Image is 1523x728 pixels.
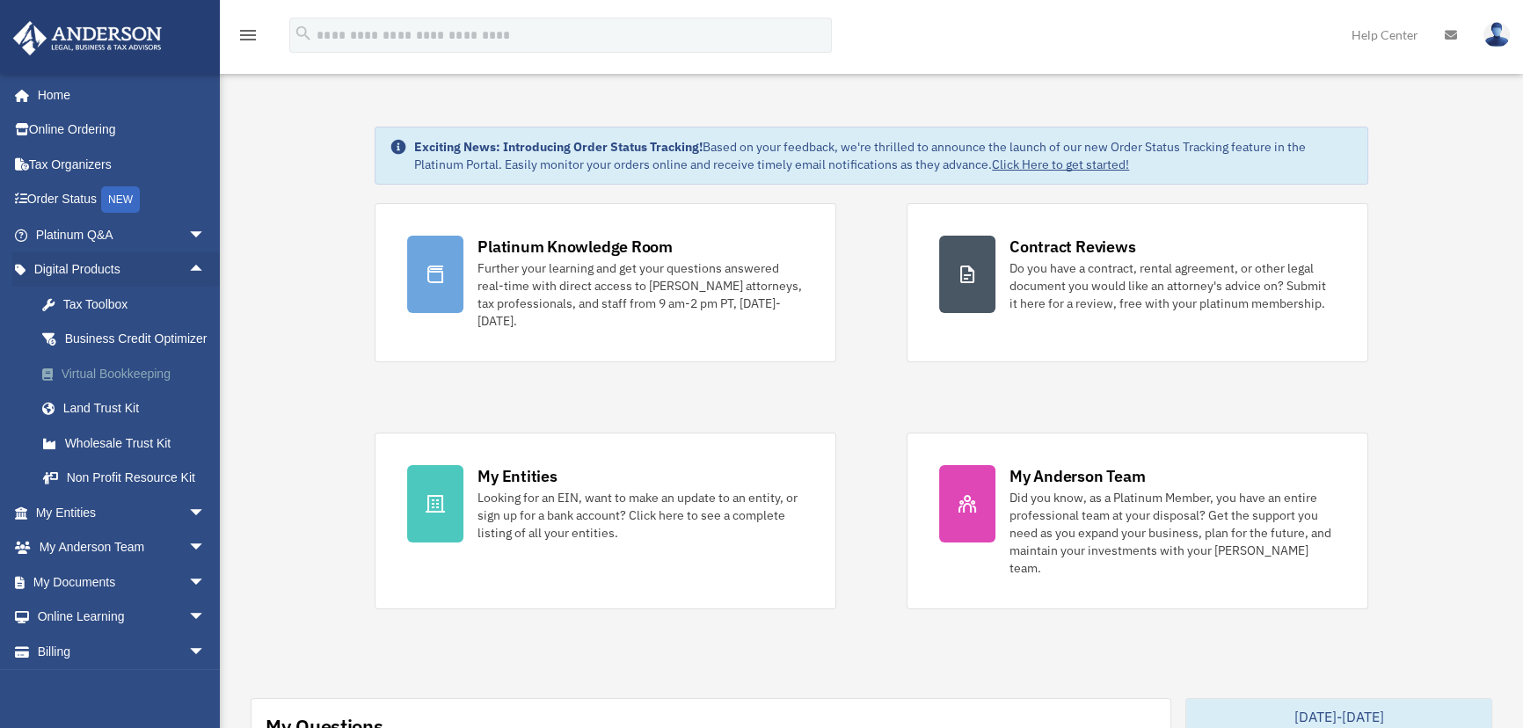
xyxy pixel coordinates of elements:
div: Looking for an EIN, want to make an update to an entity, or sign up for a bank account? Click her... [477,489,804,542]
a: Click Here to get started! [992,157,1129,172]
span: arrow_drop_down [188,217,223,253]
div: Do you have a contract, rental agreement, or other legal document you would like an attorney's ad... [1009,259,1336,312]
span: arrow_drop_down [188,495,223,531]
strong: Exciting News: Introducing Order Status Tracking! [414,139,703,155]
a: Tax Organizers [12,147,232,182]
a: Order StatusNEW [12,182,232,218]
span: arrow_drop_down [188,530,223,566]
a: Platinum Knowledge Room Further your learning and get your questions answered real-time with dire... [375,203,836,362]
a: My Entities Looking for an EIN, want to make an update to an entity, or sign up for a bank accoun... [375,433,836,609]
a: My Documentsarrow_drop_down [12,564,232,600]
a: Online Learningarrow_drop_down [12,600,232,635]
div: My Entities [477,465,557,487]
img: Anderson Advisors Platinum Portal [8,21,167,55]
a: Land Trust Kit [25,391,232,426]
span: arrow_drop_down [188,564,223,601]
a: My Anderson Team Did you know, as a Platinum Member, you have an entire professional team at your... [907,433,1368,609]
div: Contract Reviews [1009,236,1135,258]
div: Tax Toolbox [62,294,210,316]
a: My Anderson Teamarrow_drop_down [12,530,232,565]
span: arrow_drop_down [188,600,223,636]
a: Business Credit Optimizer [25,322,232,357]
div: Wholesale Trust Kit [62,433,210,455]
div: Further your learning and get your questions answered real-time with direct access to [PERSON_NAM... [477,259,804,330]
span: arrow_drop_up [188,252,223,288]
i: search [294,24,313,43]
a: My Entitiesarrow_drop_down [12,495,232,530]
a: Home [12,77,223,113]
a: Tax Toolbox [25,287,232,322]
a: Online Ordering [12,113,232,148]
div: NEW [101,186,140,213]
a: Platinum Q&Aarrow_drop_down [12,217,232,252]
div: Did you know, as a Platinum Member, you have an entire professional team at your disposal? Get th... [1009,489,1336,577]
div: Platinum Knowledge Room [477,236,673,258]
a: menu [237,31,259,46]
div: My Anderson Team [1009,465,1145,487]
i: menu [237,25,259,46]
div: Based on your feedback, we're thrilled to announce the launch of our new Order Status Tracking fe... [414,138,1353,173]
a: Digital Productsarrow_drop_up [12,252,232,288]
img: User Pic [1483,22,1510,47]
div: Business Credit Optimizer [62,328,210,350]
a: Contract Reviews Do you have a contract, rental agreement, or other legal document you would like... [907,203,1368,362]
a: Billingarrow_drop_down [12,634,232,669]
a: Non Profit Resource Kit [25,461,232,496]
a: Virtual Bookkeeping [25,356,232,391]
div: Non Profit Resource Kit [62,467,210,489]
div: Virtual Bookkeeping [62,363,210,385]
a: Events Calendar [12,669,232,704]
a: Wholesale Trust Kit [25,426,232,461]
div: Land Trust Kit [62,397,210,419]
span: arrow_drop_down [188,634,223,670]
